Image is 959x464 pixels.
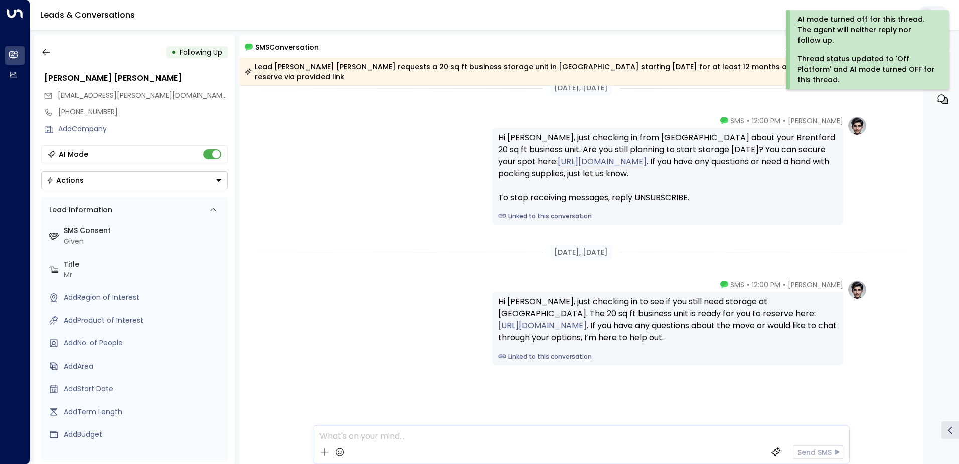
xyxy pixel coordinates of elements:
span: SMS Conversation [255,41,319,53]
span: fraser.w.mckay@gmail.com [58,90,228,101]
div: • [171,43,176,61]
div: [PHONE_NUMBER] [58,107,228,118]
div: Mr [64,270,224,280]
span: • [783,280,785,290]
a: Linked to this conversation [498,352,837,361]
div: [DATE], [DATE] [550,245,612,260]
a: Leads & Conversations [40,9,135,21]
div: Lead [PERSON_NAME] [PERSON_NAME] requests a 20 sq ft business storage unit in [GEOGRAPHIC_DATA] s... [245,62,917,82]
div: [DATE], [DATE] [550,81,612,95]
div: AddCompany [58,124,228,134]
div: Hi [PERSON_NAME], just checking in from [GEOGRAPHIC_DATA] about your Brentford 20 sq ft business ... [498,132,837,204]
span: • [747,280,749,290]
span: 12:00 PM [752,115,780,126]
span: [EMAIL_ADDRESS][PERSON_NAME][DOMAIN_NAME] [58,90,229,100]
a: [URL][DOMAIN_NAME] [558,156,647,168]
span: • [783,115,785,126]
div: AI mode turned off for this thread. The agent will neither reply nor follow up. [797,14,935,46]
div: AddStart Date [64,384,224,394]
a: Linked to this conversation [498,212,837,221]
div: AI Mode [59,149,88,159]
div: Thread status updated to 'Off Platform' and AI mode turned OFF for this thread. [797,54,935,85]
div: AddArea [64,361,224,372]
img: profile-logo.png [847,115,867,136]
label: SMS Consent [64,225,224,236]
div: Lead Information [46,205,112,215]
span: SMS [730,280,744,290]
img: profile-logo.png [847,280,867,300]
span: [PERSON_NAME] [788,115,843,126]
span: 12:00 PM [752,280,780,290]
span: SMS [730,115,744,126]
label: Source [64,452,224,463]
span: • [747,115,749,126]
div: Actions [47,176,84,185]
div: AddTerm Length [64,407,224,417]
div: AddNo. of People [64,338,224,349]
a: [URL][DOMAIN_NAME] [498,320,587,332]
button: Actions [41,171,228,189]
div: Given [64,236,224,247]
div: [PERSON_NAME] [PERSON_NAME] [44,72,228,84]
div: Button group with a nested menu [41,171,228,189]
span: Following Up [180,47,222,57]
div: AddRegion of Interest [64,292,224,303]
div: AddProduct of Interest [64,315,224,326]
div: Hi [PERSON_NAME], just checking in to see if you still need storage at [GEOGRAPHIC_DATA]. The 20 ... [498,296,837,344]
label: Title [64,259,224,270]
span: [PERSON_NAME] [788,280,843,290]
div: AddBudget [64,429,224,440]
